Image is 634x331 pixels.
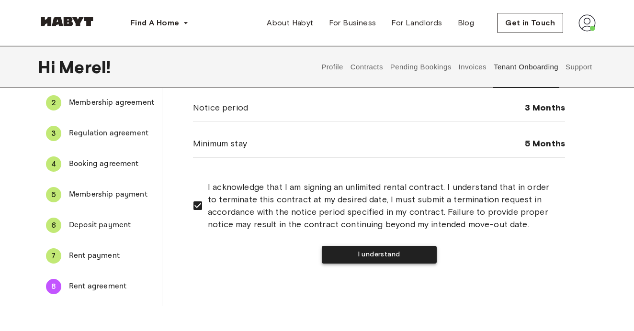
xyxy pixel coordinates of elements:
[69,128,154,139] span: Regulation agreement
[38,153,162,176] div: 4Booking agreement
[391,17,442,29] span: For Landlords
[69,158,154,170] span: Booking agreement
[318,46,596,88] div: user profile tabs
[450,13,482,33] a: Blog
[38,57,59,77] span: Hi
[322,246,437,264] button: I understand
[46,218,61,233] div: 6
[69,189,154,200] span: Membership payment
[493,46,560,88] button: Tenant Onboarding
[457,46,487,88] button: Invoices
[38,17,96,26] img: Habyt
[46,156,61,172] div: 4
[578,14,596,32] img: avatar
[384,13,450,33] a: For Landlords
[46,248,61,264] div: 7
[193,137,247,150] span: Minimum stay
[38,244,162,267] div: 7Rent payment
[525,102,565,113] span: 3 Months
[389,46,453,88] button: Pending Bookings
[38,214,162,237] div: 6Deposit payment
[267,17,313,29] span: About Habyt
[321,13,384,33] a: For Business
[38,183,162,206] div: 5Membership payment
[497,13,563,33] button: Get in Touch
[69,97,154,109] span: Membership agreement
[525,138,565,149] span: 5 Months
[505,17,555,29] span: Get in Touch
[38,275,162,298] div: 8Rent agreement
[38,91,162,114] div: 2Membership agreement
[69,220,154,231] span: Deposit payment
[69,281,154,292] span: Rent agreement
[564,46,593,88] button: Support
[46,126,61,141] div: 3
[59,57,111,77] span: Merel !
[259,13,321,33] a: About Habyt
[69,250,154,262] span: Rent payment
[46,279,61,294] div: 8
[130,17,179,29] span: Find A Home
[123,13,196,33] button: Find A Home
[458,17,475,29] span: Blog
[349,46,384,88] button: Contracts
[46,187,61,202] div: 5
[329,17,376,29] span: For Business
[193,101,248,114] span: Notice period
[208,181,557,231] span: I acknowledge that I am signing an unlimited rental contract. I understand that in order to termi...
[320,46,345,88] button: Profile
[38,122,162,145] div: 3Regulation agreement
[46,95,61,110] div: 2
